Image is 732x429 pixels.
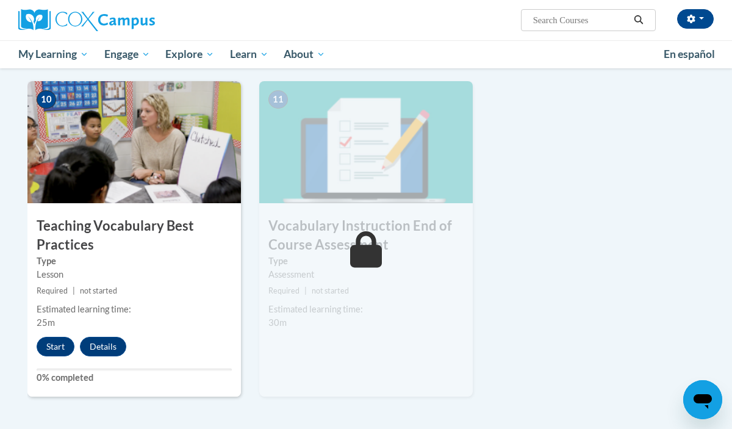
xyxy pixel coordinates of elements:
[37,371,232,384] label: 0% completed
[268,268,464,281] div: Assessment
[9,40,723,68] div: Main menu
[268,317,287,328] span: 30m
[230,47,268,62] span: Learn
[27,217,241,254] h3: Teaching Vocabulary Best Practices
[37,286,68,295] span: Required
[37,254,232,268] label: Type
[37,303,232,316] div: Estimated learning time:
[157,40,222,68] a: Explore
[37,90,56,109] span: 10
[268,254,464,268] label: Type
[73,286,75,295] span: |
[96,40,158,68] a: Engage
[37,317,55,328] span: 25m
[80,286,117,295] span: not started
[18,9,155,31] img: Cox Campus
[104,47,150,62] span: Engage
[268,90,288,109] span: 11
[532,13,630,27] input: Search Courses
[664,48,715,60] span: En español
[304,286,307,295] span: |
[284,47,325,62] span: About
[165,47,214,62] span: Explore
[18,9,238,31] a: Cox Campus
[80,337,126,356] button: Details
[259,217,473,254] h3: Vocabulary Instruction End of Course Assessment
[18,47,88,62] span: My Learning
[268,303,464,316] div: Estimated learning time:
[276,40,334,68] a: About
[259,81,473,203] img: Course Image
[10,40,96,68] a: My Learning
[677,9,714,29] button: Account Settings
[683,380,722,419] iframe: Button to launch messaging window
[27,81,241,203] img: Course Image
[312,286,349,295] span: not started
[37,337,74,356] button: Start
[222,40,276,68] a: Learn
[268,286,300,295] span: Required
[37,268,232,281] div: Lesson
[630,13,648,27] button: Search
[656,41,723,67] a: En español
